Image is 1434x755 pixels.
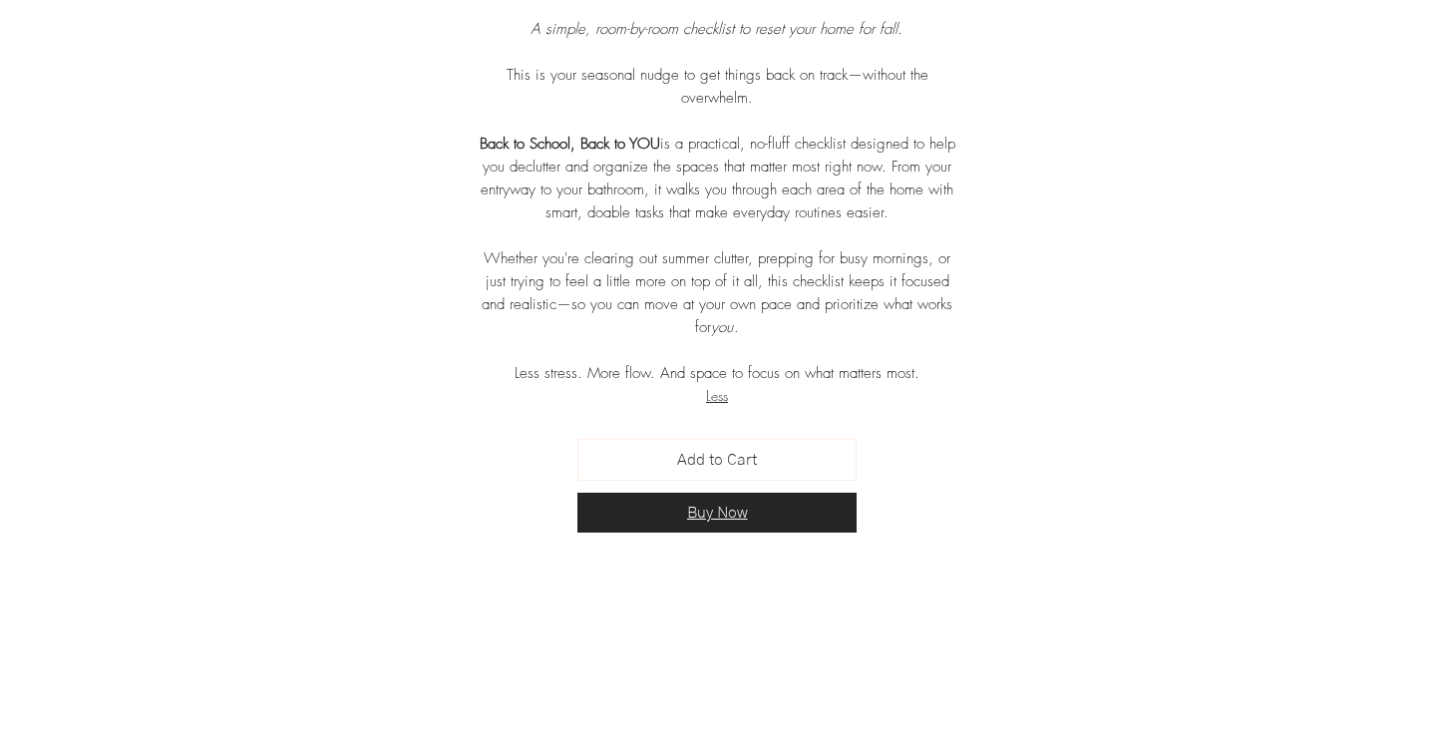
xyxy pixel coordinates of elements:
span: Add to Cart [677,448,757,472]
span: Buy Now [687,503,748,523]
p: is a practical, no-fluff checklist designed to help you declutter and organize the spaces that ma... [478,133,956,224]
strong: Back to School, Back to YOU [480,134,660,154]
em: you [711,317,734,337]
button: Buy Now [577,493,857,533]
p: Less stress. More flow. And space to focus on what matters most. [478,362,956,385]
button: Add to Cart [577,439,857,481]
button: Less [478,385,956,407]
p: This is your seasonal nudge to get things back on track—without the overwhelm. [478,64,956,110]
em: A simple, room-by-room checklist to reset your home for fall. [531,19,903,39]
p: Whether you're clearing out summer clutter, prepping for busy mornings, or just trying to feel a ... [478,247,956,339]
